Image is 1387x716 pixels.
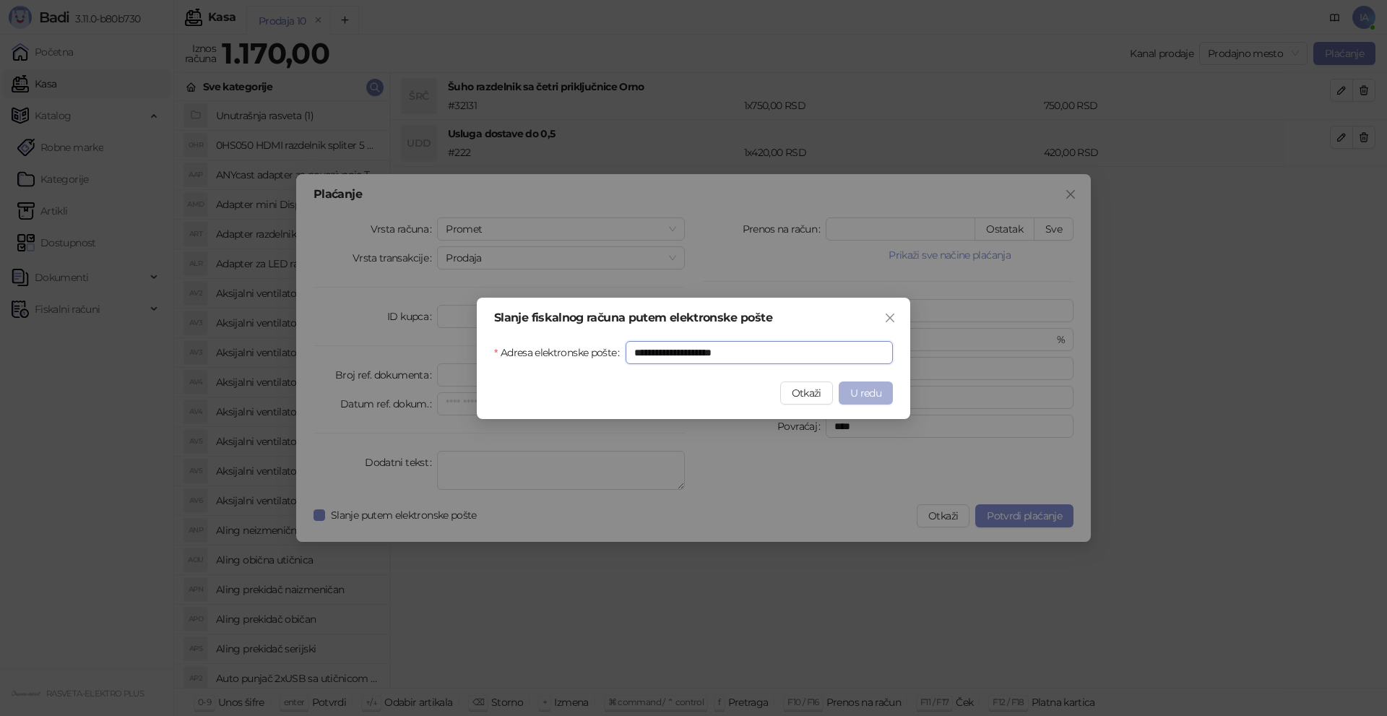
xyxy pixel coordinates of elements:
label: Adresa elektronske pošte [494,341,626,364]
button: U redu [839,381,893,405]
div: Slanje fiskalnog računa putem elektronske pošte [494,312,893,324]
input: Adresa elektronske pošte [626,341,893,364]
span: U redu [850,387,881,400]
span: Zatvori [878,312,902,324]
button: Otkaži [780,381,833,405]
span: Otkaži [792,387,821,400]
button: Close [878,306,902,329]
span: close [884,312,896,324]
